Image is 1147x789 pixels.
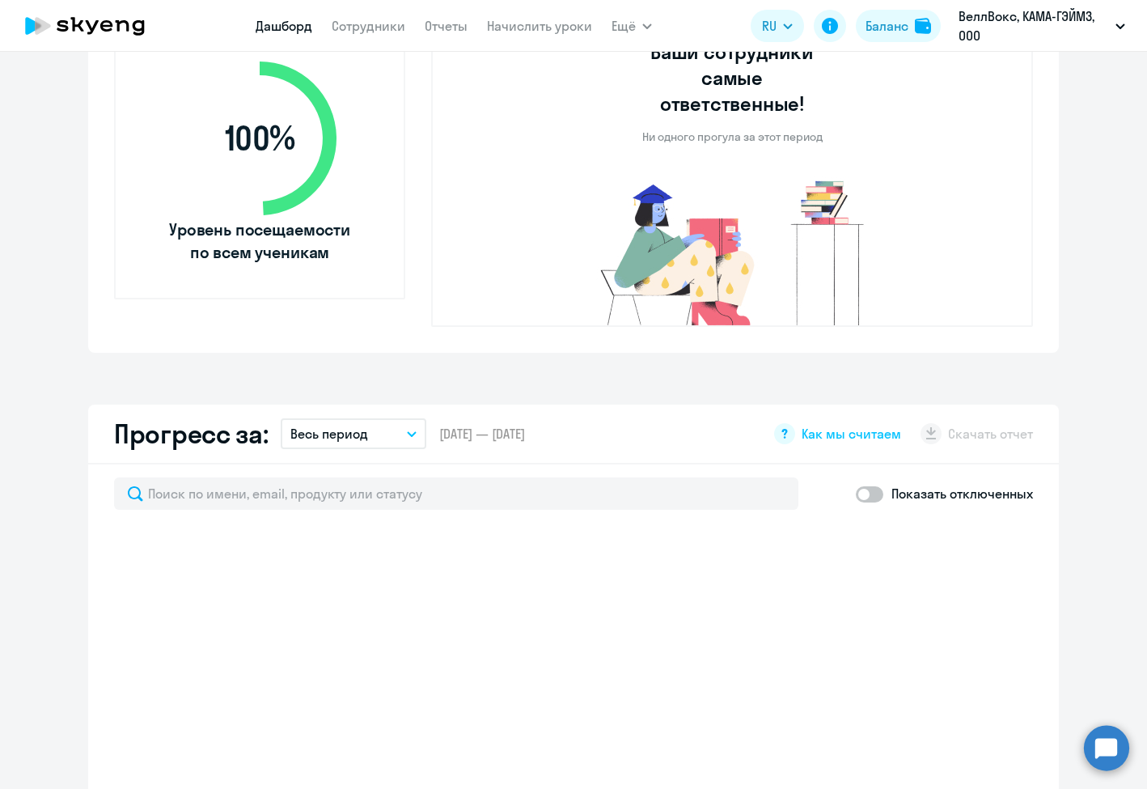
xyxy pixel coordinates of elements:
[114,477,798,510] input: Поиск по имени, email, продукту или статусу
[425,18,468,34] a: Отчеты
[439,425,525,443] span: [DATE] — [DATE]
[915,18,931,34] img: balance
[290,424,368,443] p: Весь период
[256,18,312,34] a: Дашборд
[114,418,268,450] h2: Прогресс за:
[612,16,636,36] span: Ещё
[802,425,901,443] span: Как мы считаем
[891,484,1033,503] p: Показать отключенных
[612,10,652,42] button: Ещё
[762,16,777,36] span: RU
[167,218,353,264] span: Уровень посещаемости по всем ученикам
[856,10,941,42] button: Балансbalance
[629,39,836,117] h3: Ваши сотрудники самые ответственные!
[281,418,426,449] button: Весь период
[751,10,804,42] button: RU
[866,16,908,36] div: Баланс
[950,6,1133,45] button: ВеллВокс, КАМА-ГЭЙМЗ, ООО
[332,18,405,34] a: Сотрудники
[487,18,592,34] a: Начислить уроки
[167,119,353,158] span: 100 %
[642,129,823,144] p: Ни одного прогула за этот период
[570,176,895,325] img: no-truants
[959,6,1109,45] p: ВеллВокс, КАМА-ГЭЙМЗ, ООО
